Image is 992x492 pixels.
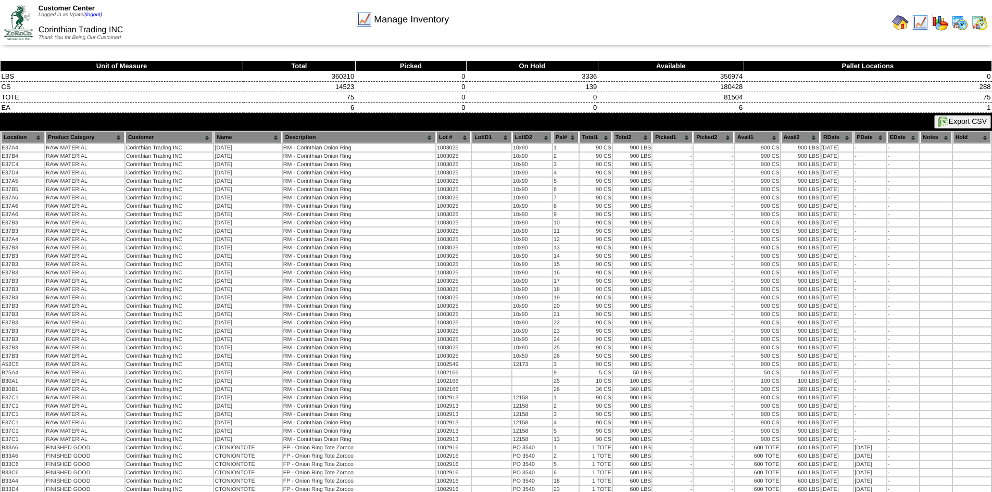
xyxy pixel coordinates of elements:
td: RAW MATERIAL [45,144,124,152]
td: 90 CS [580,219,612,226]
td: 900 CS [735,161,780,168]
td: 900 LBS [613,253,652,260]
td: RM - Corinthian Onion Ring [283,228,435,235]
td: 11 [553,228,579,235]
td: - [854,161,886,168]
td: 1 [553,144,579,152]
td: 90 CS [580,169,612,176]
td: RM - Corinthian Onion Ring [283,253,435,260]
td: 90 CS [580,144,612,152]
td: - [694,236,734,243]
td: - [854,178,886,185]
td: 900 CS [735,203,780,210]
td: [DATE] [214,144,281,152]
td: RAW MATERIAL [45,178,124,185]
th: On Hold [467,61,598,71]
td: 10x90 [512,244,552,251]
td: - [652,194,693,201]
td: - [854,228,886,235]
td: 10x90 [512,178,552,185]
td: [DATE] [821,161,853,168]
td: [DATE] [821,244,853,251]
td: 900 CS [735,153,780,160]
td: - [854,186,886,193]
td: 90 CS [580,161,612,168]
td: 900 LBS [781,194,820,201]
td: E37A5 [1,178,44,185]
th: Customer [125,132,214,143]
td: 6 [598,103,744,113]
td: 1003025 [436,219,471,226]
td: - [694,228,734,235]
td: [DATE] [821,194,853,201]
td: - [652,244,693,251]
td: [DATE] [214,219,281,226]
th: Avail2 [781,132,820,143]
td: 90 CS [580,211,612,218]
td: - [887,153,919,160]
img: line_graph.gif [912,14,928,31]
td: 900 LBS [613,194,652,201]
td: 180428 [598,82,744,92]
td: 900 LBS [613,203,652,210]
td: 900 LBS [613,153,652,160]
th: Location [1,132,44,143]
td: RM - Corinthian Onion Ring [283,194,435,201]
td: 900 LBS [781,211,820,218]
td: 10x90 [512,203,552,210]
td: Corinthian Trading INC [125,244,214,251]
td: 900 LBS [613,211,652,218]
td: Corinthian Trading INC [125,228,214,235]
td: - [887,194,919,201]
td: EA [1,103,243,113]
td: [DATE] [821,211,853,218]
th: RDate [821,132,853,143]
td: 1003025 [436,244,471,251]
td: RAW MATERIAL [45,253,124,260]
td: - [694,244,734,251]
td: [DATE] [821,178,853,185]
td: [DATE] [821,228,853,235]
td: - [887,169,919,176]
td: - [652,153,693,160]
td: 10x90 [512,144,552,152]
td: 1003025 [436,153,471,160]
td: RAW MATERIAL [45,186,124,193]
td: 75 [243,92,356,103]
td: 1003025 [436,169,471,176]
td: 900 LBS [781,186,820,193]
td: 0 [355,92,466,103]
td: E37B5 [1,186,44,193]
td: 90 CS [580,153,612,160]
td: 900 LBS [781,228,820,235]
td: - [694,186,734,193]
td: - [694,211,734,218]
td: 1003025 [436,161,471,168]
td: RAW MATERIAL [45,161,124,168]
td: 1003025 [436,203,471,210]
img: calendarinout.gif [971,14,988,31]
td: E37A4 [1,236,44,243]
td: E37A6 [1,211,44,218]
td: 90 CS [580,178,612,185]
th: Hold [953,132,991,143]
td: 0 [467,103,598,113]
td: RM - Corinthian Onion Ring [283,244,435,251]
td: Corinthian Trading INC [125,236,214,243]
td: 900 LBS [613,178,652,185]
td: - [854,244,886,251]
td: [DATE] [214,253,281,260]
th: Picked [355,61,466,71]
td: 10x90 [512,153,552,160]
td: RM - Corinthian Onion Ring [283,178,435,185]
td: - [887,186,919,193]
td: 14523 [243,82,356,92]
td: 1003025 [436,144,471,152]
th: Description [283,132,435,143]
td: Corinthian Trading INC [125,219,214,226]
td: - [887,203,919,210]
td: 1003025 [436,194,471,201]
td: - [887,244,919,251]
td: - [694,169,734,176]
td: 900 CS [735,211,780,218]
